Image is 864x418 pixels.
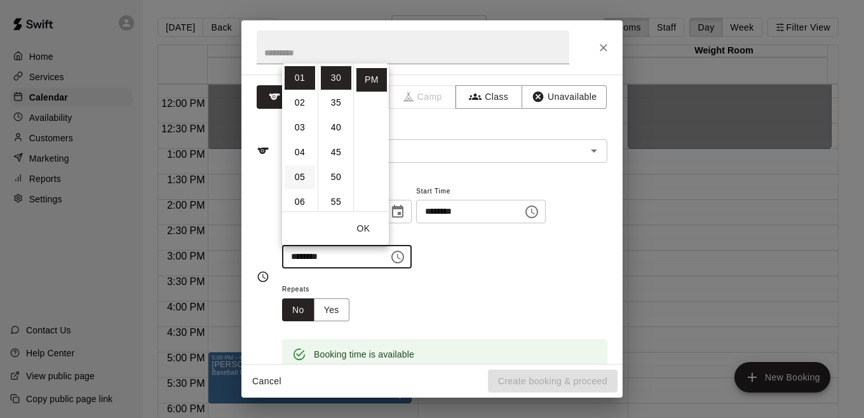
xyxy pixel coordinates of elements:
[282,298,314,322] button: No
[314,343,414,366] div: Booking time is available
[257,144,269,157] svg: Service
[456,85,522,109] button: Class
[321,66,351,90] li: 30 minutes
[282,64,318,211] ul: Select hours
[343,217,384,240] button: OK
[356,68,387,92] li: PM
[285,141,315,164] li: 4 hours
[385,199,410,225] button: Choose date, selected date is Aug 14, 2025
[314,298,349,322] button: Yes
[318,64,353,211] ul: Select minutes
[285,116,315,139] li: 3 hours
[321,165,351,189] li: 50 minutes
[585,142,603,160] button: Open
[353,64,389,211] ul: Select meridiem
[592,36,615,59] button: Close
[257,85,323,109] button: Rental
[416,183,546,200] span: Start Time
[246,370,287,393] button: Cancel
[285,66,315,90] li: 1 hours
[285,165,315,189] li: 5 hours
[389,85,456,109] span: Camps can only be created in the Services page
[321,91,351,115] li: 35 minutes
[282,281,360,298] span: Repeats
[519,199,544,225] button: Choose time, selected time is 1:00 PM
[282,298,349,322] div: outlined button group
[321,141,351,164] li: 45 minutes
[321,116,351,139] li: 40 minutes
[285,190,315,214] li: 6 hours
[285,91,315,115] li: 2 hours
[321,190,351,214] li: 55 minutes
[385,244,410,270] button: Choose time, selected time is 1:30 PM
[522,85,607,109] button: Unavailable
[257,270,269,283] svg: Timing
